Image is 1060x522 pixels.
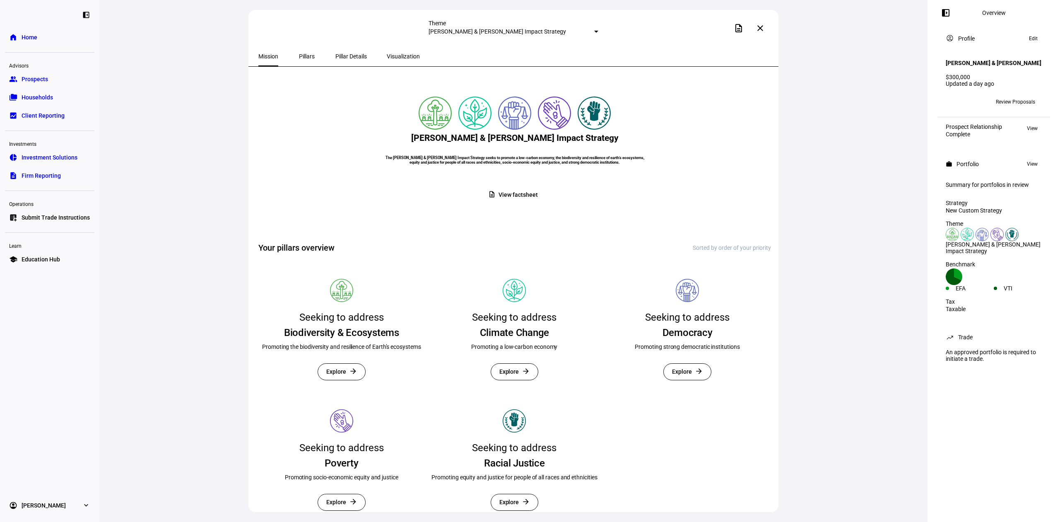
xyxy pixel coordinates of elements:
[499,364,519,380] span: Explore
[498,97,531,130] img: democracy.colored.svg
[662,326,713,339] div: Democracy
[9,255,17,263] eth-mat-symbol: school
[1029,34,1038,43] span: Edit
[693,244,771,251] div: Sorted by order of your priority
[946,207,1042,214] div: New Custom Strategy
[349,367,357,375] mat-icon: arrow_forward
[299,309,384,326] div: Seeking to address
[22,93,53,101] span: Households
[9,172,17,180] eth-mat-symbol: description
[1005,228,1019,241] img: racialJustice.colored.svg
[635,343,740,351] div: Promoting strong democratic institutions
[946,34,1042,43] eth-panel-overview-card-header: Profile
[9,153,17,162] eth-mat-symbol: pie_chart
[5,167,94,184] a: descriptionFirm Reporting
[285,473,398,481] div: Promoting socio-economic equity and justice
[330,279,353,302] img: Pillar icon
[380,155,649,164] h6: The [PERSON_NAME] & [PERSON_NAME] Impact Strategy seeks to promote a low-carbon economy, the biod...
[958,35,975,42] div: Profile
[482,187,547,203] button: View factsheet
[958,334,973,341] div: Trade
[946,306,1042,312] div: Taxable
[1023,159,1042,169] button: View
[431,473,597,481] div: Promoting equity and justice for people of all races and ethnicities
[946,261,1042,268] div: Benchmark
[538,97,571,130] img: poverty.colored.svg
[22,33,37,41] span: Home
[946,60,1041,66] h4: [PERSON_NAME] & [PERSON_NAME]
[9,75,17,83] eth-mat-symbol: group
[996,95,1035,109] span: Review Proposals
[5,89,94,106] a: folder_copyHouseholds
[330,409,353,433] img: Pillar icon
[961,228,974,241] img: climateChange.colored.svg
[258,53,278,59] span: Mission
[5,138,94,149] div: Investments
[5,59,94,71] div: Advisors
[22,153,77,162] span: Investment Solutions
[1027,159,1038,169] span: View
[5,107,94,124] a: bid_landscapeClient Reporting
[949,99,956,105] span: JC
[503,409,526,433] img: Pillar icon
[471,343,557,351] div: Promoting a low-carbon economy
[326,364,346,380] span: Explore
[962,99,968,105] span: RS
[22,501,66,510] span: [PERSON_NAME]
[458,97,491,130] img: climateChange.colored.svg
[5,198,94,209] div: Operations
[734,23,744,33] mat-icon: description
[990,228,1004,241] img: poverty.colored.svg
[491,494,539,511] button: Explore
[5,71,94,87] a: groupProspects
[5,239,94,251] div: Learn
[429,20,598,27] div: Theme
[9,33,17,41] eth-mat-symbol: home
[488,191,496,198] mat-icon: description
[663,363,711,380] button: Explore
[941,8,951,18] mat-icon: left_panel_open
[946,228,959,241] img: deforestation.colored.svg
[326,494,346,510] span: Explore
[429,28,566,35] mat-select-trigger: [PERSON_NAME] & [PERSON_NAME] Impact Strategy
[522,498,530,506] mat-icon: arrow_forward
[989,95,1042,109] button: Review Proposals
[325,457,358,470] div: Poverty
[946,333,954,341] mat-icon: trending_up
[22,75,48,83] span: Prospects
[22,172,61,180] span: Firm Reporting
[946,123,1002,130] div: Prospect Relationship
[82,11,90,19] eth-mat-symbol: left_panel_close
[22,255,60,263] span: Education Hub
[578,97,611,130] img: racialJustice.colored.svg
[349,498,357,506] mat-icon: arrow_forward
[9,501,17,510] eth-mat-symbol: account_circle
[299,53,315,59] span: Pillars
[946,161,952,167] mat-icon: work
[982,10,1006,16] div: Overview
[1004,285,1042,292] div: VTI
[946,332,1042,342] eth-panel-overview-card-header: Trade
[946,80,1042,87] div: Updated a day ago
[262,343,421,351] div: Promoting the biodiversity and resilience of Earth’s ecosystems
[22,213,90,222] span: Submit Trade Instructions
[1027,123,1038,133] span: View
[1023,123,1042,133] button: View
[1025,34,1042,43] button: Edit
[946,34,954,42] mat-icon: account_circle
[941,346,1047,365] div: An approved portfolio is required to initiate a trade.
[82,501,90,510] eth-mat-symbol: expand_more
[946,159,1042,169] eth-panel-overview-card-header: Portfolio
[503,279,526,302] img: Pillar icon
[22,111,65,120] span: Client Reporting
[645,309,730,326] div: Seeking to address
[419,97,452,130] img: deforestation.colored.svg
[318,494,366,511] button: Explore
[5,149,94,166] a: pie_chartInvestment Solutions
[676,279,699,302] img: Pillar icon
[695,367,703,375] mat-icon: arrow_forward
[946,181,1042,188] div: Summary for portfolios in review
[480,326,549,339] div: Climate Change
[5,29,94,46] a: homeHome
[335,53,367,59] span: Pillar Details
